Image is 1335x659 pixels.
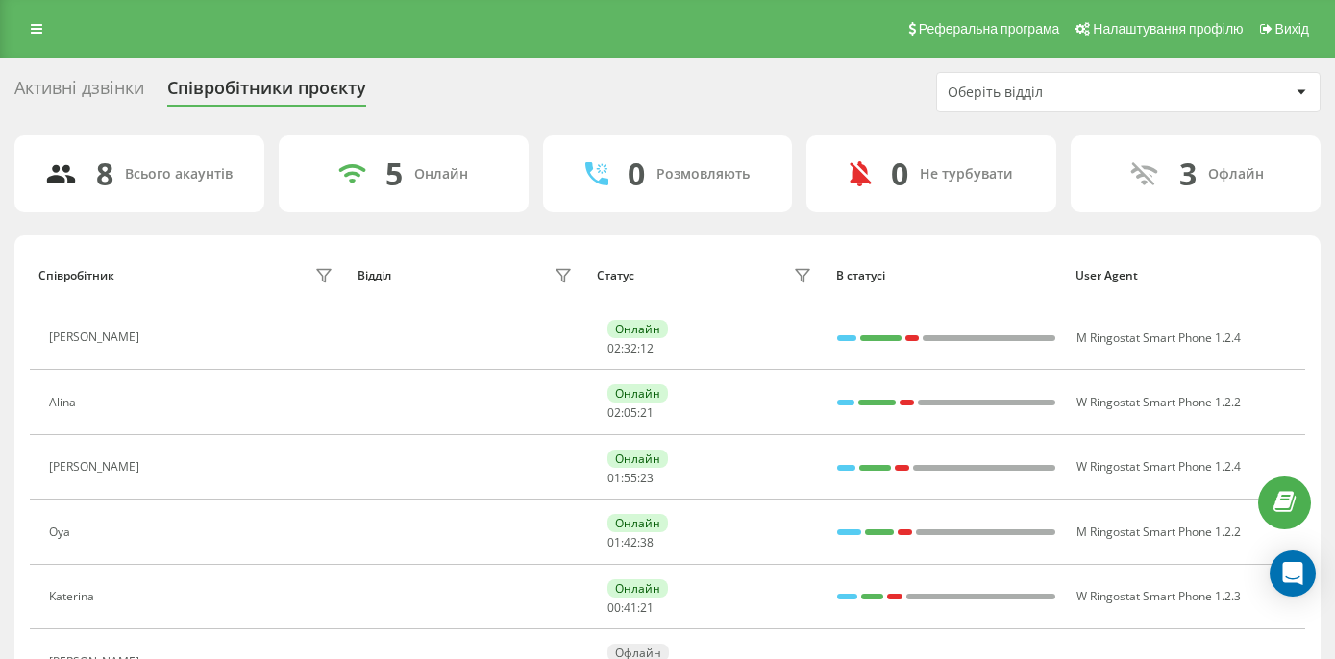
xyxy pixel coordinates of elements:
div: Не турбувати [920,166,1013,183]
span: Реферальна програма [919,21,1060,37]
div: Оберіть відділ [948,85,1177,101]
div: [PERSON_NAME] [49,460,144,474]
span: 38 [640,534,654,550]
div: Онлайн [607,320,668,338]
div: Open Intercom Messenger [1270,550,1316,597]
span: M Ringostat Smart Phone 1.2.2 [1076,524,1241,540]
span: 05 [624,404,637,421]
div: Офлайн [1208,166,1264,183]
span: M Ringostat Smart Phone 1.2.4 [1076,329,1241,346]
div: Онлайн [607,514,668,532]
div: Онлайн [414,166,468,183]
span: Вихід [1275,21,1309,37]
span: 55 [624,470,637,486]
div: [PERSON_NAME] [49,330,144,344]
div: Онлайн [607,450,668,468]
span: 01 [607,470,621,486]
div: Oya [49,525,75,539]
span: 01 [607,534,621,550]
span: 00 [607,599,621,616]
div: 0 [628,156,645,192]
div: Співробітники проєкту [167,78,366,108]
span: 21 [640,404,654,421]
div: В статусі [836,269,1057,282]
div: Статус [597,269,634,282]
div: : : [607,342,654,355]
div: Відділ [358,269,391,282]
span: 21 [640,599,654,616]
div: Онлайн [607,384,668,403]
span: 42 [624,534,637,550]
div: 3 [1179,156,1197,192]
div: Співробітник [38,269,114,282]
span: W Ringostat Smart Phone 1.2.2 [1076,394,1241,410]
div: Alina [49,396,81,409]
span: 02 [607,404,621,421]
div: 8 [96,156,113,192]
span: Налаштування профілю [1093,21,1243,37]
div: Katerina [49,590,99,603]
div: User Agent [1075,269,1297,282]
div: : : [607,472,654,485]
div: Онлайн [607,579,668,598]
span: 23 [640,470,654,486]
div: Всього акаунтів [125,166,233,183]
div: Розмовляють [656,166,750,183]
span: W Ringostat Smart Phone 1.2.3 [1076,588,1241,604]
span: 41 [624,599,637,616]
span: 02 [607,340,621,356]
div: Активні дзвінки [14,78,144,108]
div: 0 [891,156,908,192]
span: 32 [624,340,637,356]
span: 12 [640,340,654,356]
span: W Ringostat Smart Phone 1.2.4 [1076,458,1241,475]
div: 5 [385,156,403,192]
div: : : [607,601,654,615]
div: : : [607,536,654,549]
div: : : [607,406,654,420]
